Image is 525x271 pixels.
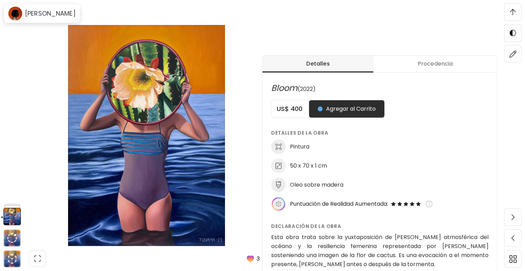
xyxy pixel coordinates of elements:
[271,178,286,192] img: medium
[290,181,343,189] h6: Oleo sobre madera
[290,200,388,208] span: Puntuación de Realidad Aumentada:
[245,254,255,263] img: favorites
[426,201,433,208] img: info-icon
[271,222,489,230] h6: Declaración de la obra
[272,105,309,113] h5: US$ 400
[267,60,369,68] span: Detalles
[318,105,376,113] span: Agregar al Carrito
[271,82,298,94] span: Bloom
[290,143,309,151] h6: Pintura
[257,254,260,263] p: 3
[390,201,397,207] img: filled-star-icon
[271,129,489,137] h6: Detalles de la obra
[240,249,264,268] button: favorites3
[309,100,384,118] button: Agregar al Carrito
[271,233,489,269] h6: Esta obra trata sobre la yuxtaposición de [PERSON_NAME] atmosférica del océano y la resiliencia f...
[271,159,286,173] img: dimensions
[25,9,76,18] h6: [PERSON_NAME]
[397,201,403,207] img: filled-star-icon
[298,85,316,93] span: (2022)
[378,60,493,68] span: Procedencia
[409,201,415,207] img: filled-star-icon
[403,201,409,207] img: filled-star-icon
[290,162,327,170] h6: 50 x 70 x 1 cm
[7,253,18,264] div: animation
[271,139,286,154] img: discipline
[415,201,422,207] img: filled-star-icon
[271,197,286,211] img: icon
